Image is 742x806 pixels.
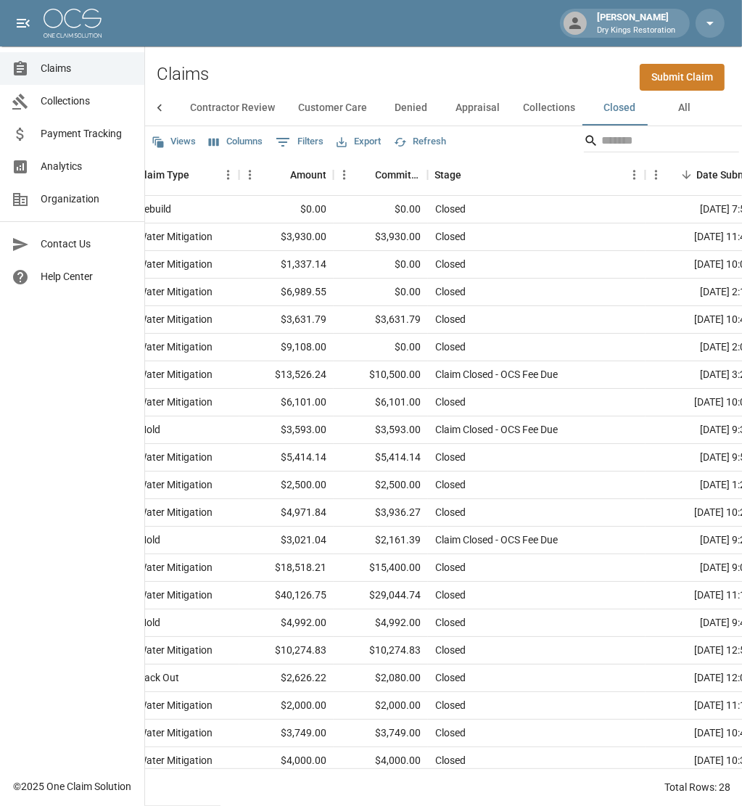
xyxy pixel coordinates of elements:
button: All [652,91,717,126]
div: $3,631.79 [334,306,428,334]
button: Denied [379,91,444,126]
div: Water Mitigation [138,698,213,712]
button: Appraisal [444,91,511,126]
div: $0.00 [239,196,334,223]
div: Closed [435,643,466,657]
div: $40,126.75 [239,582,334,609]
div: $1,337.14 [239,251,334,279]
button: Menu [218,164,239,186]
div: Closed [435,477,466,492]
div: Closed [435,312,466,326]
div: $2,500.00 [334,472,428,499]
div: $2,500.00 [239,472,334,499]
div: Water Mitigation [138,340,213,354]
div: $3,631.79 [239,306,334,334]
div: Mold [138,422,160,437]
div: $0.00 [334,251,428,279]
div: Claim Closed - OCS Fee Due [435,367,558,382]
div: Closed [435,229,466,244]
div: Committed Amount [334,155,428,195]
div: $2,161.39 [334,527,428,554]
div: Water Mitigation [138,588,213,602]
div: $3,021.04 [239,527,334,554]
div: Search [584,129,739,155]
div: Water Mitigation [138,643,213,657]
div: Mold [138,615,160,630]
button: Sort [677,165,697,185]
span: Payment Tracking [41,126,133,141]
div: $4,000.00 [334,747,428,775]
span: Contact Us [41,237,133,252]
div: © 2025 One Claim Solution [13,779,131,794]
div: Total Rows: 28 [664,780,730,794]
div: $10,274.83 [334,637,428,665]
div: Water Mitigation [138,229,213,244]
div: Water Mitigation [138,450,213,464]
div: Water Mitigation [138,560,213,575]
span: Claims [41,61,133,76]
div: $4,992.00 [239,609,334,637]
div: Water Mitigation [138,477,213,492]
button: Show filters [272,131,327,154]
button: Export [333,131,384,153]
div: $0.00 [334,279,428,306]
div: Water Mitigation [138,753,213,768]
div: Closed [435,615,466,630]
div: Closed [435,725,466,740]
div: $29,044.74 [334,582,428,609]
div: $3,930.00 [239,223,334,251]
button: Contractor Review [178,91,287,126]
div: Closed [435,395,466,409]
div: Claim Type [138,155,189,195]
div: $3,593.00 [239,416,334,444]
div: $3,593.00 [334,416,428,444]
button: Customer Care [287,91,379,126]
div: Claim Closed - OCS Fee Due [435,422,558,437]
div: $4,000.00 [239,747,334,775]
button: Select columns [205,131,266,153]
div: Water Mitigation [138,505,213,519]
div: $4,992.00 [334,609,428,637]
div: $6,101.00 [334,389,428,416]
h2: Claims [157,64,209,85]
div: $5,414.14 [334,444,428,472]
button: Closed [587,91,652,126]
div: $13,526.24 [239,361,334,389]
div: $10,274.83 [239,637,334,665]
div: $10,500.00 [334,361,428,389]
span: Analytics [41,159,133,174]
div: Rebuild [138,202,171,216]
button: Sort [462,165,482,185]
div: Water Mitigation [138,284,213,299]
div: $3,749.00 [239,720,334,747]
div: $2,626.22 [239,665,334,692]
button: Refresh [390,131,450,153]
div: Closed [435,753,466,768]
div: Closed [435,505,466,519]
div: Committed Amount [376,155,421,195]
div: $18,518.21 [239,554,334,582]
div: $15,400.00 [334,554,428,582]
div: $6,101.00 [239,389,334,416]
div: Closed [435,588,466,602]
p: Dry Kings Restoration [597,25,675,37]
button: Menu [334,164,355,186]
div: $5,414.14 [239,444,334,472]
div: Mold [138,532,160,547]
div: $3,936.27 [334,499,428,527]
button: Collections [511,91,587,126]
div: Closed [435,202,466,216]
div: $4,971.84 [239,499,334,527]
a: Submit Claim [640,64,725,91]
div: Claim Closed - OCS Fee Due [435,532,558,547]
div: Stage [435,155,462,195]
span: Collections [41,94,133,109]
div: $2,000.00 [334,692,428,720]
div: Closed [435,340,466,354]
div: $0.00 [334,196,428,223]
div: Closed [435,698,466,712]
div: Water Mitigation [138,257,213,271]
div: Closed [435,670,466,685]
div: Closed [435,450,466,464]
button: Sort [355,165,376,185]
